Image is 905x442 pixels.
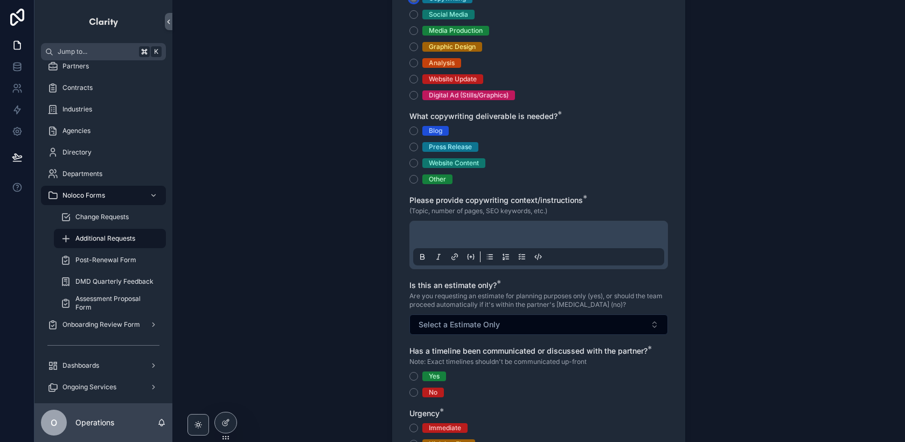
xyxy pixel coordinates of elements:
a: Contracts [41,78,166,97]
a: Post-Renewal Form [54,250,166,270]
button: Jump to...K [41,43,166,60]
span: Additional Requests [75,234,135,243]
a: Directory [41,143,166,162]
div: Immediate [429,423,461,433]
div: Graphic Design [429,42,476,52]
a: Industries [41,100,166,119]
div: Website Content [429,158,479,168]
span: Noloco Forms [62,191,105,200]
div: Analysis [429,58,455,68]
div: Other [429,174,446,184]
span: Select a Estimate Only [419,319,500,330]
a: DMD Quarterly Feedback [54,272,166,291]
span: Jump to... [58,47,135,56]
a: Assessment Proposal Form [54,293,166,313]
span: Please provide copywriting context/instructions [409,195,583,205]
span: Directory [62,148,92,157]
a: Change Requests [54,207,166,227]
span: Post-Renewal Form [75,256,136,264]
span: K [152,47,161,56]
div: Website Update [429,74,477,84]
span: DMD Quarterly Feedback [75,277,154,286]
span: Departments [62,170,102,178]
span: What copywriting deliverable is needed? [409,111,558,121]
a: Dashboards [41,356,166,375]
span: Has a timeline been communicated or discussed with the partner? [409,346,648,355]
span: Is this an estimate only? [409,280,497,290]
a: Departments [41,164,166,184]
span: Partners [62,62,89,71]
a: Ongoing Services [41,377,166,397]
div: No [429,388,437,397]
img: App logo [88,13,119,30]
a: Additional Requests [54,229,166,248]
div: scrollable content [34,60,172,403]
a: Noloco Forms [41,186,166,205]
a: Onboarding Review Form [41,315,166,334]
div: Social Media [429,10,468,19]
span: Industries [62,105,92,114]
span: Ongoing Services [62,383,116,391]
span: Agencies [62,127,90,135]
a: Agencies [41,121,166,141]
button: Select Button [409,314,668,335]
p: Operations [75,417,114,428]
span: Note: Exact timelines shouldn't be communicated up-front [409,357,587,366]
div: Press Release [429,142,472,152]
div: Blog [429,126,442,136]
span: Assessment Proposal Form [75,294,155,312]
span: Dashboards [62,361,99,370]
span: Change Requests [75,213,129,221]
span: O [51,416,57,429]
div: Media Production [429,26,483,36]
span: Urgency [409,409,440,418]
span: Onboarding Review Form [62,320,140,329]
div: Yes [429,371,440,381]
div: Digital Ad (Stills/Graphics) [429,90,509,100]
span: (Topic, number of pages, SEO keywords, etc.) [409,207,547,215]
span: Are you requesting an estimate for planning purposes only (yes), or should the team proceed autom... [409,292,668,309]
span: Contracts [62,83,93,92]
a: Partners [41,57,166,76]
